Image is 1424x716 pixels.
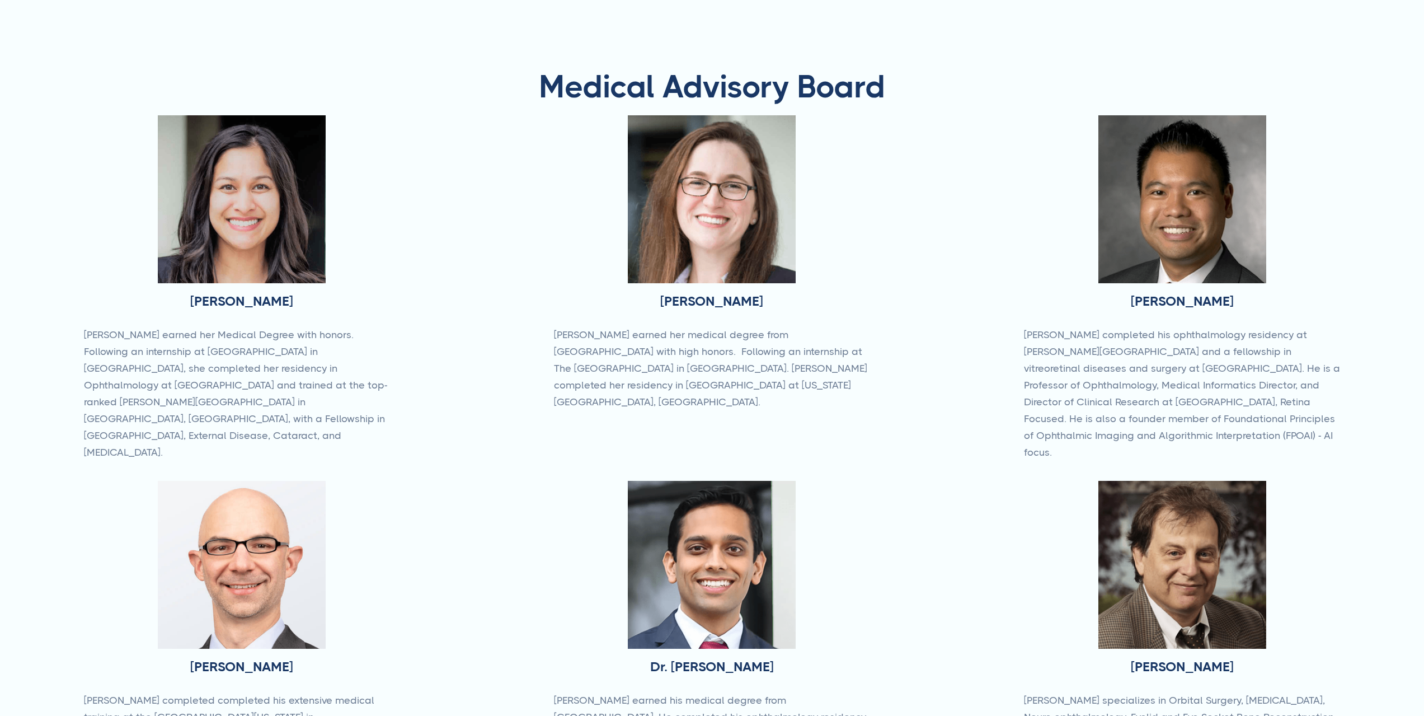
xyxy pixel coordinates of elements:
[84,326,400,461] p: [PERSON_NAME] earned her Medical Degree with honors. Following an internship at [GEOGRAPHIC_DATA]...
[1131,658,1234,676] h3: [PERSON_NAME]
[1024,326,1340,461] p: [PERSON_NAME] completed his ophthalmology residency at [PERSON_NAME][GEOGRAPHIC_DATA] and a fello...
[660,292,763,311] h3: [PERSON_NAME]
[11,69,1413,104] h1: Medical Advisory Board
[190,292,293,311] h3: [PERSON_NAME]
[554,326,870,410] p: [PERSON_NAME] earned her medical degree from [GEOGRAPHIC_DATA] with high honors. Following an int...
[650,658,774,676] h3: Dr. [PERSON_NAME]
[1131,292,1234,311] h3: [PERSON_NAME]
[190,658,293,676] h3: [PERSON_NAME]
